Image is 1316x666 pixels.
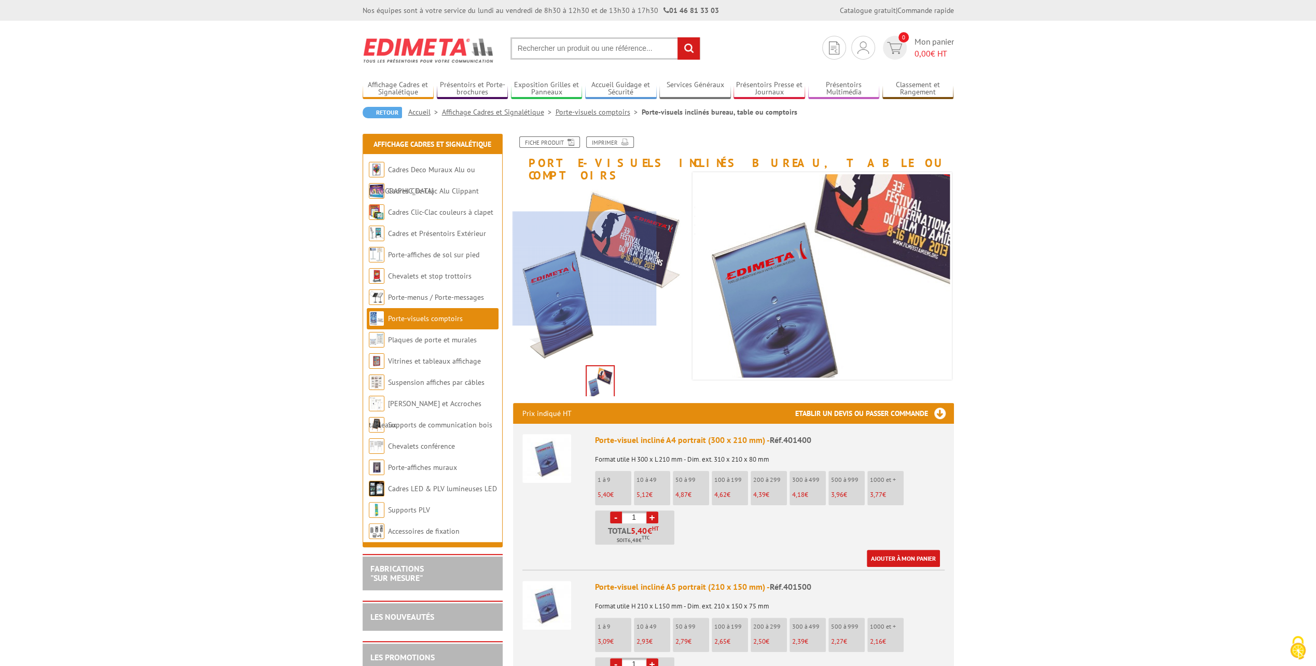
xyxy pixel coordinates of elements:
[870,623,904,630] p: 1000 et +
[369,460,384,475] img: Porte-affiches muraux
[370,612,434,622] a: LES NOUVEAUTÉS
[792,491,826,498] p: €
[675,623,709,630] p: 50 à 99
[675,476,709,483] p: 50 à 99
[792,637,805,646] span: 2,39
[677,37,700,60] input: rechercher
[753,491,787,498] p: €
[714,623,748,630] p: 100 à 199
[437,80,508,98] a: Présentoirs et Porte-brochures
[770,435,811,445] span: Réf.401400
[915,48,931,59] span: 0,00
[1285,635,1311,661] img: Cookies (fenêtre modale)
[753,638,787,645] p: €
[388,293,484,302] a: Porte-menus / Porte-messages
[840,6,896,15] a: Catalogue gratuit
[505,136,962,182] h1: Porte-visuels inclinés bureau, table ou comptoirs
[887,42,902,54] img: devis rapide
[522,403,572,424] p: Prix indiqué HT
[646,511,658,523] a: +
[870,491,904,498] p: €
[363,31,495,70] img: Edimeta
[882,80,954,98] a: Classement et Rangement
[675,491,709,498] p: €
[522,434,571,483] img: Porte-visuel incliné A4 portrait (300 x 210 mm)
[617,536,649,545] span: Soit €
[631,526,647,535] span: 5,40
[636,638,670,645] p: €
[897,6,954,15] a: Commande rapide
[369,374,384,390] img: Suspension affiches par câbles
[556,107,642,117] a: Porte-visuels comptoirs
[753,490,766,499] span: 4,39
[831,638,865,645] p: €
[369,481,384,496] img: Cadres LED & PLV lumineuses LED
[675,490,688,499] span: 4,87
[792,623,826,630] p: 300 à 499
[370,652,435,662] a: LES PROMOTIONS
[598,638,631,645] p: €
[659,80,731,98] a: Services Généraux
[388,250,479,259] a: Porte-affiches de sol sur pied
[388,378,484,387] a: Suspension affiches par câbles
[867,550,940,567] a: Ajouter à mon panier
[831,637,843,646] span: 2,27
[369,311,384,326] img: Porte-visuels comptoirs
[792,476,826,483] p: 300 à 499
[388,207,493,217] a: Cadres Clic-Clac couleurs à clapet
[388,271,472,281] a: Chevalets et stop trottoirs
[753,476,787,483] p: 200 à 299
[369,289,384,305] img: Porte-menus / Porte-messages
[808,80,880,98] a: Présentoirs Multimédia
[675,638,709,645] p: €
[369,162,384,177] img: Cadres Deco Muraux Alu ou Bois
[388,420,492,429] a: Supports de communication bois
[870,638,904,645] p: €
[829,41,839,54] img: devis rapide
[714,476,748,483] p: 100 à 199
[369,332,384,348] img: Plaques de porte et murales
[388,229,486,238] a: Cadres et Présentoirs Extérieur
[675,637,688,646] span: 2,79
[363,80,434,98] a: Affichage Cadres et Signalétique
[522,581,571,630] img: Porte-visuel incliné A5 portrait (210 x 150 mm)
[598,491,631,498] p: €
[370,563,424,583] a: FABRICATIONS"Sur Mesure"
[714,490,727,499] span: 4,62
[598,490,610,499] span: 5,40
[369,396,384,411] img: Cimaises et Accroches tableaux
[369,353,384,369] img: Vitrines et tableaux affichage
[595,434,945,446] div: Porte-visuel incliné A4 portrait (300 x 210 mm) -
[915,48,954,60] span: € HT
[595,595,945,610] p: Format utile H 210 x L 150 mm - Dim. ext. 210 x 150 x 75 mm
[369,247,384,262] img: Porte-affiches de sol sur pied
[369,523,384,539] img: Accessoires de fixation
[369,204,384,220] img: Cadres Clic-Clac couleurs à clapet
[770,581,811,592] span: Réf.401500
[388,441,455,451] a: Chevalets conférence
[586,136,634,148] a: Imprimer
[388,463,457,472] a: Porte-affiches muraux
[369,226,384,241] img: Cadres et Présentoirs Extérieur
[510,37,700,60] input: Rechercher un produit ou une référence...
[733,80,805,98] a: Présentoirs Presse et Journaux
[610,511,622,523] a: -
[647,526,652,535] span: €
[915,36,954,60] span: Mon panier
[831,491,865,498] p: €
[753,623,787,630] p: 200 à 299
[587,366,614,398] img: porte_visuels_comptoirs_401400_1.jpg
[636,491,670,498] p: €
[636,476,670,483] p: 10 à 49
[1280,631,1316,666] button: Cookies (fenêtre modale)
[363,107,402,118] a: Retour
[642,107,797,117] li: Porte-visuels inclinés bureau, table ou comptoirs
[595,449,945,463] p: Format utile H 300 x L 210 mm - Dim. ext. 310 x 210 x 80 mm
[792,490,805,499] span: 4,18
[388,335,477,344] a: Plaques de porte et murales
[792,638,826,645] p: €
[598,526,674,545] p: Total
[642,535,649,540] sup: TTC
[388,484,497,493] a: Cadres LED & PLV lumineuses LED
[408,107,442,117] a: Accueil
